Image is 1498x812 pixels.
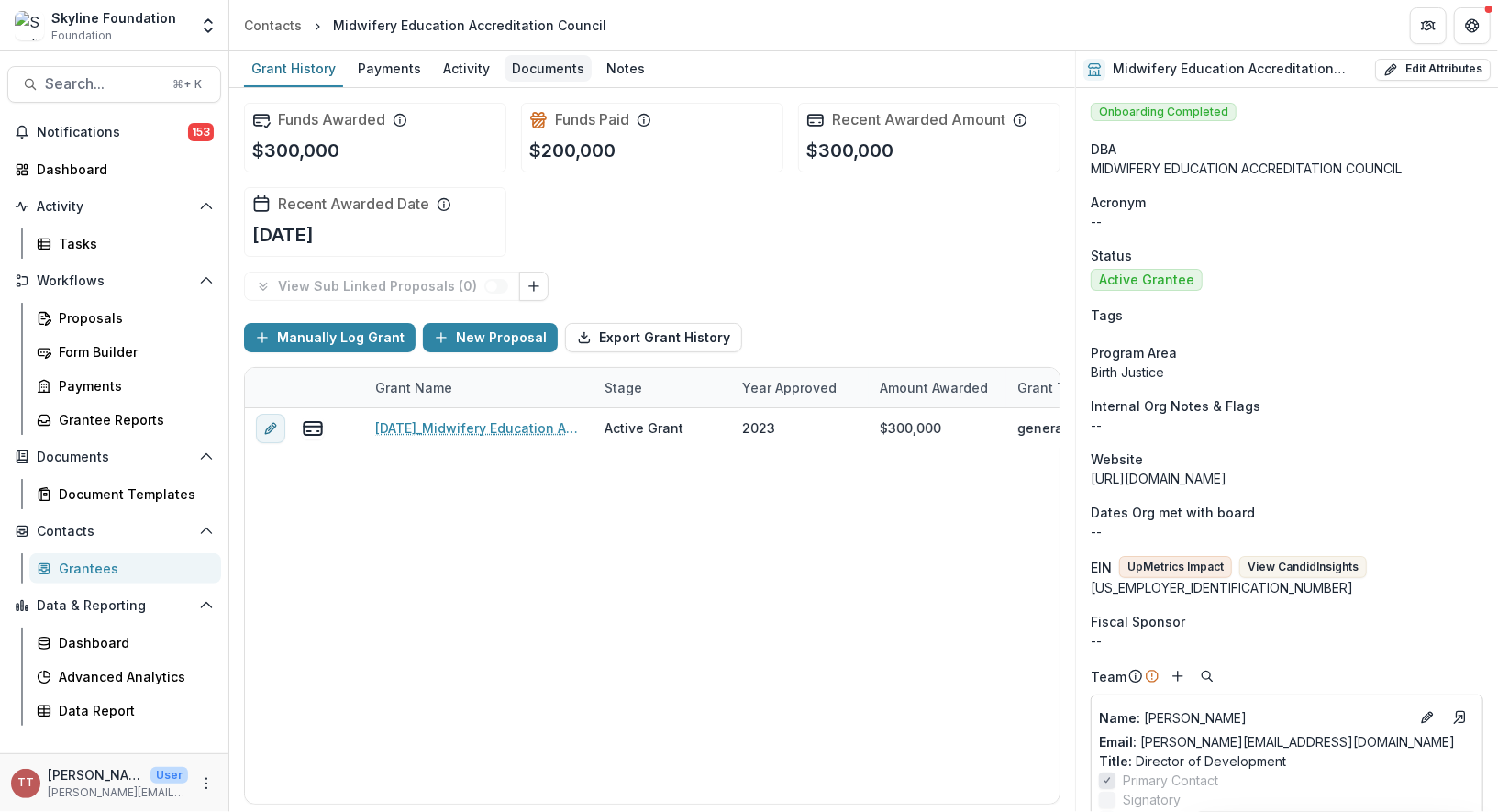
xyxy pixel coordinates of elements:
[731,378,848,397] div: Year approved
[195,773,217,795] button: More
[244,16,302,35] div: Contacts
[333,16,606,35] div: Midwifery Education Accreditation Council
[1167,665,1189,687] button: Add
[45,75,161,93] span: Search...
[37,524,192,539] span: Contacts
[1113,61,1368,77] h2: Midwifery Education Accreditation Council
[7,517,221,546] button: Open Contacts
[1446,703,1475,732] a: Go to contact
[1091,396,1260,416] span: Internal Org Notes & Flags
[29,479,221,509] a: Document Templates
[1410,7,1447,44] button: Partners
[605,418,683,438] div: Active Grant
[1099,710,1140,726] span: Name :
[7,66,221,103] button: Search...
[1091,306,1123,325] span: Tags
[1091,522,1483,541] p: --
[37,450,192,465] span: Documents
[1375,59,1491,81] button: Edit Attributes
[7,442,221,472] button: Open Documents
[59,308,206,328] div: Proposals
[1006,368,1144,407] div: Grant Title
[375,418,583,438] a: [DATE]_Midwifery Education Accreditation Council_300000
[37,598,192,614] span: Data & Reporting
[423,323,558,352] button: New Proposal
[59,376,206,395] div: Payments
[599,55,652,82] div: Notes
[252,221,314,249] p: [DATE]
[37,273,192,289] span: Workflows
[37,160,206,179] div: Dashboard
[237,12,614,39] nav: breadcrumb
[1416,706,1438,729] button: Edit
[29,553,221,584] a: Grantees
[256,414,285,443] button: edit
[29,303,221,333] a: Proposals
[505,55,592,82] div: Documents
[594,378,653,397] div: Stage
[237,12,309,39] a: Contacts
[555,111,629,128] h2: Funds Paid
[7,154,221,184] a: Dashboard
[529,137,616,164] p: $200,000
[59,484,206,504] div: Document Templates
[1091,103,1237,121] span: Onboarding Completed
[15,11,44,40] img: Skyline Foundation
[1091,193,1146,212] span: Acronym
[59,701,206,720] div: Data Report
[364,378,463,397] div: Grant Name
[1091,343,1177,362] span: Program Area
[436,55,497,82] div: Activity
[505,51,592,87] a: Documents
[519,272,549,301] button: Link Grants
[1091,631,1483,651] div: --
[29,337,221,367] a: Form Builder
[1099,708,1409,728] a: Name: [PERSON_NAME]
[302,417,324,439] button: view-payments
[1099,734,1137,750] span: Email:
[1091,612,1185,631] span: Fiscal Sponsor
[278,279,484,295] p: View Sub Linked Proposals ( 0 )
[48,765,143,784] p: [PERSON_NAME]
[244,51,343,87] a: Grant History
[59,342,206,362] div: Form Builder
[29,371,221,401] a: Payments
[350,51,428,87] a: Payments
[1123,771,1218,790] span: Primary Contact
[1119,556,1232,578] button: UpMetrics Impact
[1091,139,1116,159] span: DBA
[436,51,497,87] a: Activity
[1091,450,1143,469] span: Website
[1091,246,1132,265] span: Status
[565,323,742,352] button: Export Grant History
[1123,790,1181,809] span: Signatory
[806,137,893,164] p: $300,000
[1091,578,1483,597] div: [US_EMPLOYER_IDENTIFICATION_NUMBER]
[1017,418,1120,438] div: general support
[594,368,731,407] div: Stage
[37,125,188,140] span: Notifications
[1006,378,1097,397] div: Grant Title
[1239,556,1367,578] button: View CandidInsights
[29,695,221,726] a: Data Report
[731,368,869,407] div: Year approved
[869,378,999,397] div: Amount Awarded
[51,8,176,28] div: Skyline Foundation
[350,55,428,82] div: Payments
[17,777,34,789] div: Tanya Taiwo
[1196,665,1218,687] button: Search
[1091,416,1483,435] p: --
[1091,212,1483,231] p: --
[278,195,429,213] h2: Recent Awarded Date
[244,323,416,352] button: Manually Log Grant
[244,272,520,301] button: View Sub Linked Proposals (0)
[1091,362,1483,382] p: Birth Justice
[29,628,221,658] a: Dashboard
[51,28,112,44] span: Foundation
[1099,753,1132,769] span: Title :
[7,266,221,295] button: Open Workflows
[869,368,1006,407] div: Amount Awarded
[1091,471,1226,486] a: [URL][DOMAIN_NAME]
[364,368,594,407] div: Grant Name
